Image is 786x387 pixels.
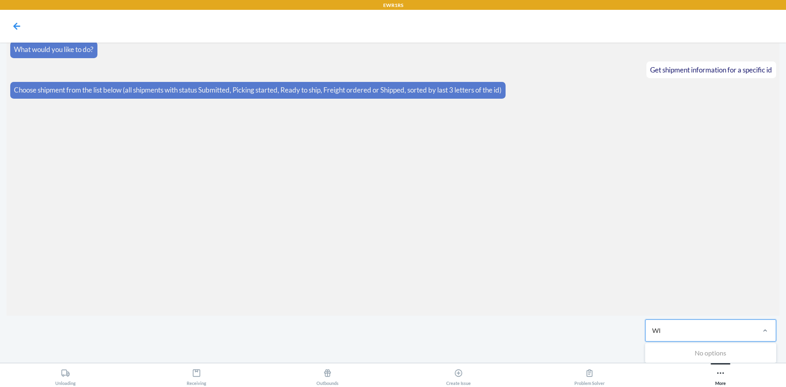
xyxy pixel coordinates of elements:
[55,365,76,386] div: Unloading
[574,365,605,386] div: Problem Solver
[316,365,339,386] div: Outbounds
[393,363,524,386] button: Create Issue
[187,365,206,386] div: Receiving
[652,326,689,335] input: No options
[14,85,501,95] p: Choose shipment from the list below (all shipments with status Submitted, Picking started, Ready ...
[446,365,471,386] div: Create Issue
[262,363,393,386] button: Outbounds
[524,363,655,386] button: Problem Solver
[647,345,775,361] div: No options
[131,363,262,386] button: Receiving
[383,2,403,9] p: EWR1RS
[650,66,772,74] span: Get shipment information for a specific id
[14,44,93,55] p: What would you like to do?
[655,363,786,386] button: More
[715,365,726,386] div: More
